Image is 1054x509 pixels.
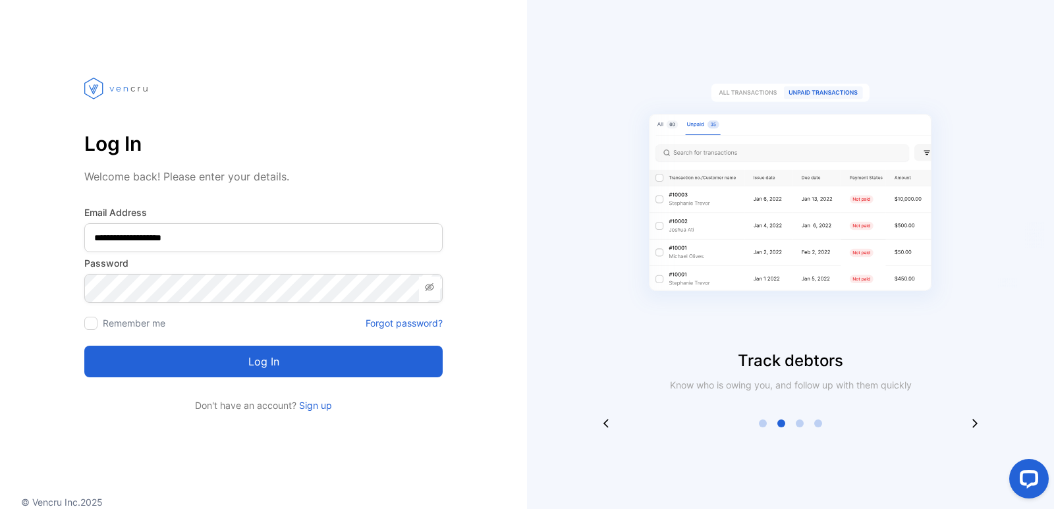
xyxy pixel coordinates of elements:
[103,317,165,329] label: Remember me
[366,316,443,330] a: Forgot password?
[84,128,443,159] p: Log In
[84,53,150,124] img: vencru logo
[84,346,443,377] button: Log in
[84,256,443,270] label: Password
[84,205,443,219] label: Email Address
[527,349,1054,373] p: Track debtors
[84,169,443,184] p: Welcome back! Please enter your details.
[664,378,917,392] p: Know who is owing you, and follow up with them quickly
[296,400,332,411] a: Sign up
[626,53,955,349] img: slider image
[84,398,443,412] p: Don't have an account?
[999,454,1054,509] iframe: LiveChat chat widget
